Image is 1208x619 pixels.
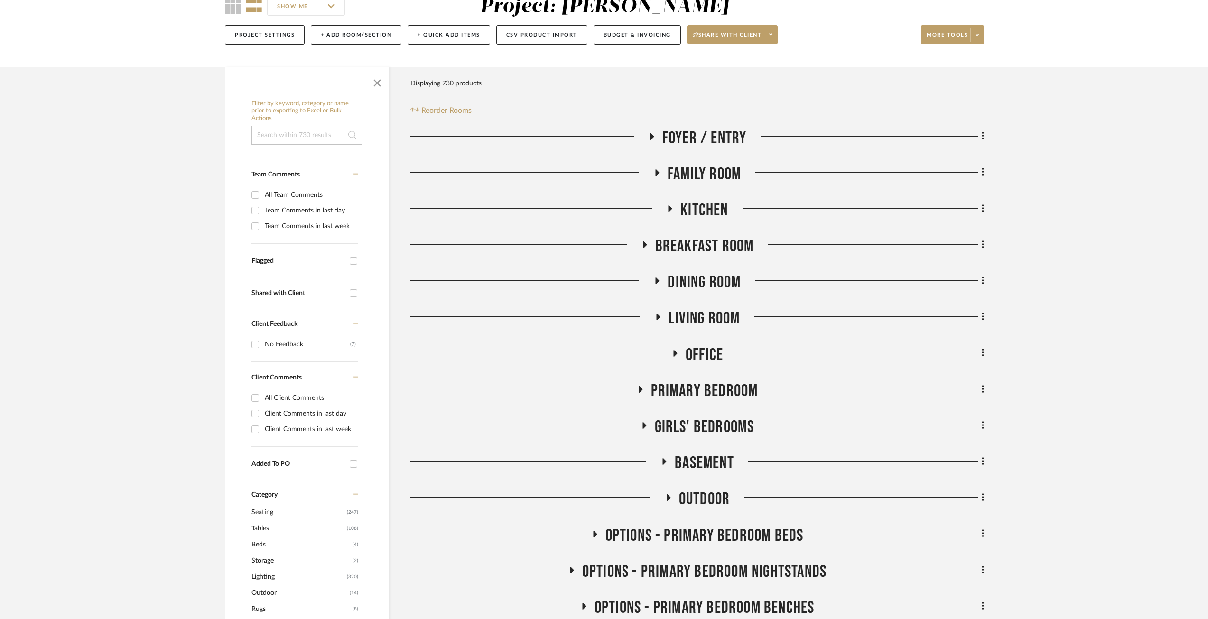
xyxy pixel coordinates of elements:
div: Displaying 730 products [410,74,482,93]
span: OPTIONS - PRIMARY BEDROOM BEDS [605,526,804,546]
span: Share with client [693,31,762,46]
span: KITCHEN [680,200,728,221]
span: OFFICE [686,345,723,365]
span: (247) [347,505,358,520]
button: Budget & Invoicing [594,25,681,45]
span: Category [251,491,278,499]
button: Close [368,72,387,91]
span: Client Feedback [251,321,297,327]
span: Lighting [251,569,344,585]
div: (7) [350,337,356,352]
div: Team Comments in last day [265,203,356,218]
span: Rugs [251,601,350,617]
div: Added To PO [251,460,345,468]
span: (2) [353,553,358,568]
span: OPTIONS - PRIMARY BEDROOM BENCHES [595,598,815,618]
div: Client Comments in last week [265,422,356,437]
span: Beds [251,536,350,553]
span: LIVING ROOM [669,308,740,329]
span: PRIMARY BEDROOM [651,381,758,401]
span: FOYER / ENTRY [662,128,747,148]
button: Project Settings [225,25,305,45]
span: GIRLS' BEDROOMS [655,417,754,437]
button: Share with client [687,25,778,44]
span: OPTIONS - PRIMARY BEDROOM NIGHTSTANDS [582,562,827,582]
span: DINING ROOM [668,272,741,293]
span: (320) [347,569,358,584]
div: Flagged [251,257,345,265]
span: FAMILY ROOM [668,164,741,185]
span: Team Comments [251,171,300,178]
span: (8) [353,601,358,617]
span: Storage [251,553,350,569]
div: All Client Comments [265,390,356,406]
span: Outdoor [251,585,347,601]
h6: Filter by keyword, category or name prior to exporting to Excel or Bulk Actions [251,100,362,122]
span: More tools [927,31,968,46]
span: Seating [251,504,344,520]
div: Shared with Client [251,289,345,297]
span: OUTDOOR [679,489,730,509]
span: (4) [353,537,358,552]
div: Client Comments in last day [265,406,356,421]
span: BREAKFAST ROOM [655,236,754,257]
button: + Add Room/Section [311,25,401,45]
div: All Team Comments [265,187,356,203]
div: No Feedback [265,337,350,352]
span: Client Comments [251,374,302,381]
span: BASEMENT [675,453,734,473]
button: More tools [921,25,984,44]
button: CSV Product Import [496,25,587,45]
span: (14) [350,585,358,601]
button: + Quick Add Items [408,25,490,45]
button: Reorder Rooms [410,105,472,116]
span: (108) [347,521,358,536]
span: Tables [251,520,344,536]
input: Search within 730 results [251,126,362,145]
div: Team Comments in last week [265,219,356,234]
span: Reorder Rooms [421,105,472,116]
